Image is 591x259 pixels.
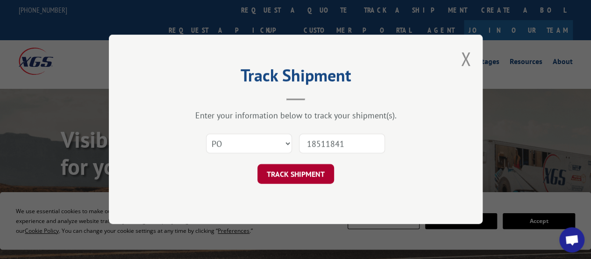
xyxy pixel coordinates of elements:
[257,165,334,184] button: TRACK SHIPMENT
[156,110,436,121] div: Enter your information below to track your shipment(s).
[559,227,584,252] div: Open chat
[461,46,471,71] button: Close modal
[299,134,385,154] input: Number(s)
[156,69,436,86] h2: Track Shipment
